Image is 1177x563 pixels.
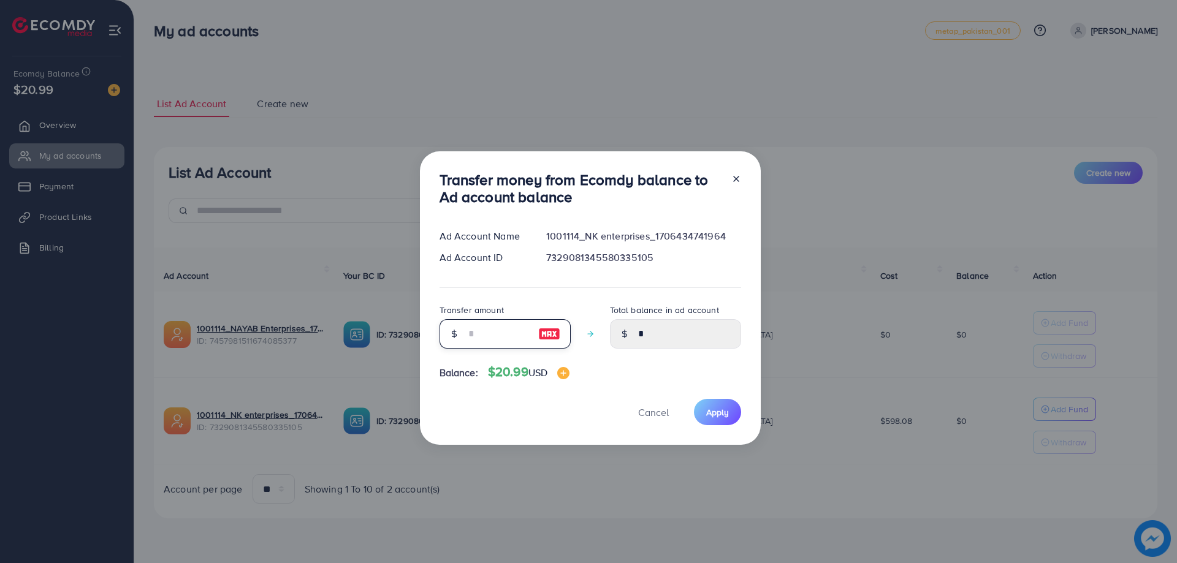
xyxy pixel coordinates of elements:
[528,366,547,379] span: USD
[538,327,560,341] img: image
[623,399,684,425] button: Cancel
[440,171,722,206] h3: Transfer money from Ecomdy balance to Ad account balance
[706,406,729,418] span: Apply
[440,366,478,380] span: Balance:
[638,406,669,419] span: Cancel
[536,251,750,265] div: 7329081345580335105
[430,229,537,243] div: Ad Account Name
[557,367,569,379] img: image
[440,304,504,316] label: Transfer amount
[536,229,750,243] div: 1001114_NK enterprises_1706434741964
[488,365,569,380] h4: $20.99
[610,304,719,316] label: Total balance in ad account
[694,399,741,425] button: Apply
[430,251,537,265] div: Ad Account ID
